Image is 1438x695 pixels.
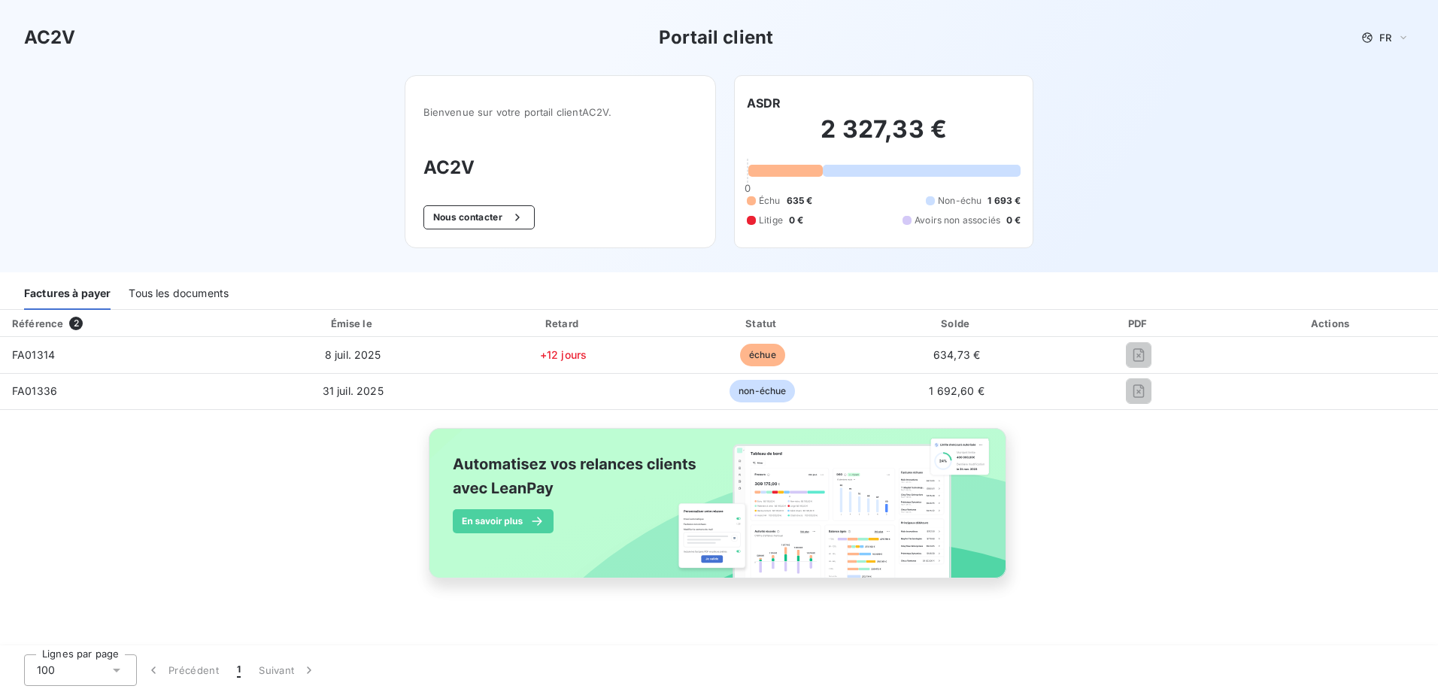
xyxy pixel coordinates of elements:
[466,316,661,331] div: Retard
[929,384,984,397] span: 1 692,60 €
[250,654,326,686] button: Suivant
[24,24,76,51] h3: AC2V
[787,194,813,208] span: 635 €
[237,663,241,678] span: 1
[12,317,63,329] div: Référence
[915,214,1000,227] span: Avoirs non associés
[69,317,83,330] span: 2
[325,348,381,361] span: 8 juil. 2025
[659,24,773,51] h3: Portail client
[1056,316,1222,331] div: PDF
[1006,214,1021,227] span: 0 €
[740,344,785,366] span: échue
[938,194,981,208] span: Non-échu
[137,654,228,686] button: Précédent
[228,654,250,686] button: 1
[759,214,783,227] span: Litige
[747,94,781,112] h6: ASDR
[323,384,384,397] span: 31 juil. 2025
[423,154,697,181] h3: AC2V
[37,663,55,678] span: 100
[423,205,535,229] button: Nous contacter
[759,194,781,208] span: Échu
[423,106,697,118] span: Bienvenue sur votre portail client AC2V .
[864,316,1050,331] div: Solde
[987,194,1021,208] span: 1 693 €
[246,316,460,331] div: Émise le
[933,348,980,361] span: 634,73 €
[667,316,858,331] div: Statut
[540,348,587,361] span: +12 jours
[12,384,57,397] span: FA01336
[12,348,55,361] span: FA01314
[789,214,803,227] span: 0 €
[730,380,795,402] span: non-échue
[129,278,229,310] div: Tous les documents
[745,182,751,194] span: 0
[1379,32,1391,44] span: FR
[1228,316,1435,331] div: Actions
[415,419,1023,604] img: banner
[24,278,111,310] div: Factures à payer
[747,114,1021,159] h2: 2 327,33 €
